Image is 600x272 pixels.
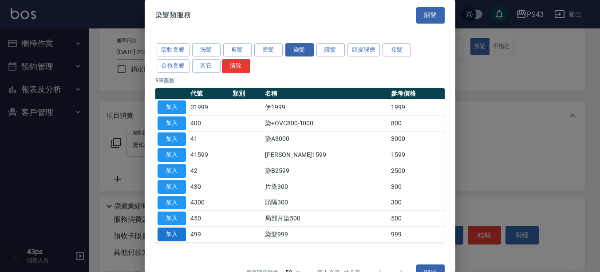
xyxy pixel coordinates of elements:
[223,43,252,57] button: 剪髮
[263,163,389,179] td: 染B2599
[188,195,230,211] td: 4300
[389,115,445,131] td: 800
[285,43,314,57] button: 染髮
[389,100,445,116] td: 1999
[158,228,186,241] button: 加入
[158,212,186,225] button: 加入
[263,179,389,195] td: 片染300
[157,59,189,73] button: 金色套餐
[389,147,445,163] td: 1599
[416,7,445,24] button: 關閉
[263,100,389,116] td: 伊1999
[389,211,445,227] td: 500
[263,147,389,163] td: [PERSON_NAME]1599
[188,211,230,227] td: 450
[389,163,445,179] td: 2500
[263,115,389,131] td: 染+OVC800-1000
[389,179,445,195] td: 300
[188,147,230,163] td: 41599
[254,43,283,57] button: 燙髮
[389,227,445,243] td: 999
[188,179,230,195] td: 430
[188,227,230,243] td: 499
[263,131,389,147] td: 染A3000
[389,88,445,100] th: 參考價格
[157,43,189,57] button: 活動套餐
[347,43,380,57] button: 頭皮理療
[192,43,221,57] button: 洗髮
[389,195,445,211] td: 300
[263,195,389,211] td: 頭隔300
[158,116,186,130] button: 加入
[158,180,186,194] button: 加入
[263,227,389,243] td: 染髮999
[263,211,389,227] td: 局部片染500
[192,59,221,73] button: 其它
[155,76,445,84] p: 9 筆服務
[230,88,263,100] th: 類別
[383,43,411,57] button: 接髮
[188,131,230,147] td: 41
[188,163,230,179] td: 42
[188,115,230,131] td: 400
[158,132,186,146] button: 加入
[158,164,186,178] button: 加入
[316,43,345,57] button: 護髮
[188,100,230,116] td: 01999
[155,11,191,20] span: 染髮類服務
[158,100,186,114] button: 加入
[222,59,250,73] button: 清除
[158,196,186,210] button: 加入
[188,88,230,100] th: 代號
[158,148,186,162] button: 加入
[389,131,445,147] td: 3000
[263,88,389,100] th: 名稱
